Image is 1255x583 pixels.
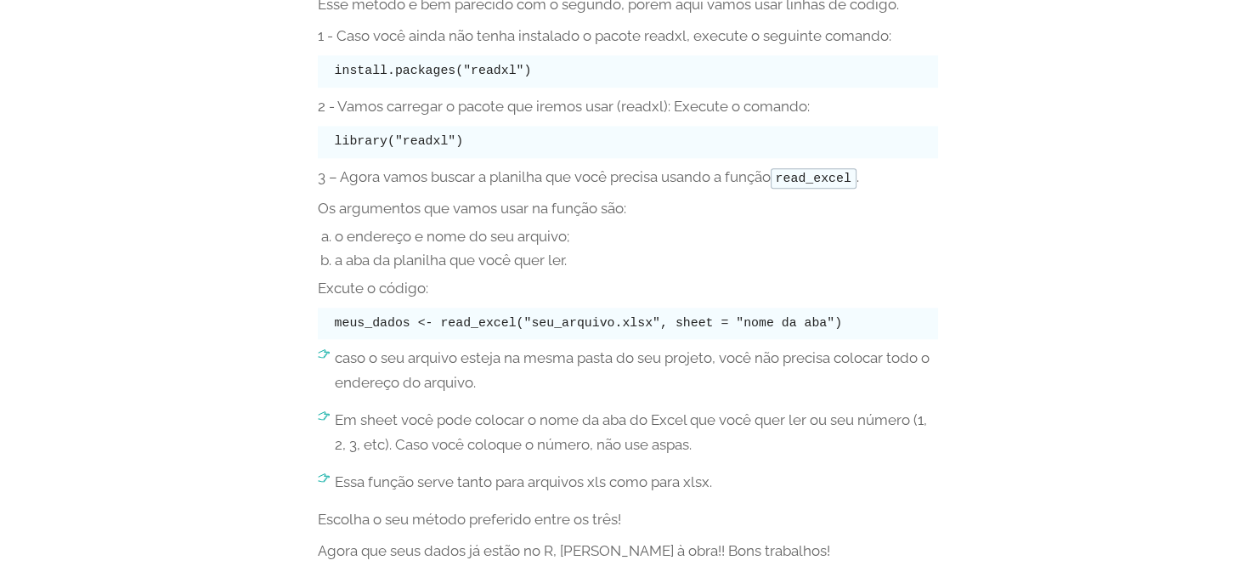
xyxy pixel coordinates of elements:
[318,539,938,563] p: Agora que seus dados já estão no R, [PERSON_NAME] à obra!! Bons trabalhos!
[318,94,938,119] p: 2 - Vamos carregar o pacote que iremos usar (readxl): Execute o comando:
[335,408,938,457] p: Em sheet você pode colocar o nome da aba do Excel que você quer ler ou seu número (1, 2, 3, etc)....
[335,64,532,77] code: install.packages("readxl")
[335,228,938,245] li: o endereço e nome do seu arquivo;
[335,252,938,269] li: a aba da planilha que você quer ler.
[335,134,464,148] code: library("readxl")
[335,346,938,395] p: caso o seu arquivo esteja na mesma pasta do seu projeto, você não precisa colocar todo o endereço...
[318,276,938,301] p: Excute o código:
[771,168,856,189] code: read_excel
[335,316,842,330] code: meus_dados <- read_excel("seu_arquivo.xlsx", sheet = "nome da aba")
[335,470,938,495] p: Essa função serve tanto para arquivos xls como para xlsx.
[318,196,938,221] p: Os argumentos que vamos usar na função são:
[318,165,938,190] p: 3 – Agora vamos buscar a planilha que você precisa usando a função .
[318,24,938,48] p: 1 - Caso você ainda não tenha instalado o pacote readxl, execute o seguinte comando:
[318,507,938,532] p: Escolha o seu método preferido entre os três!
